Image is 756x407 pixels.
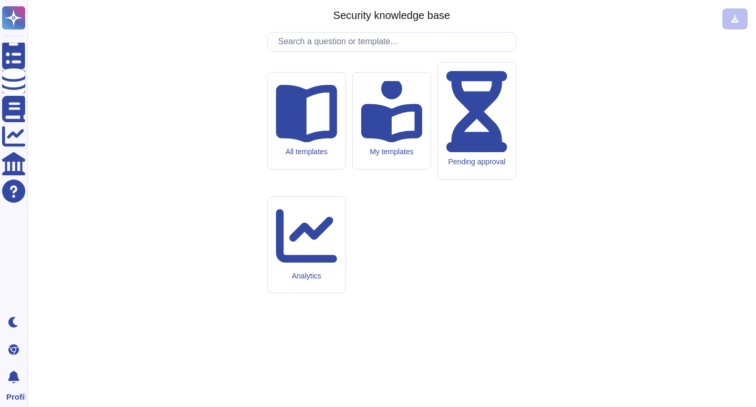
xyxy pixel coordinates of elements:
div: My templates [361,147,422,156]
div: Pending approval [446,157,507,166]
h3: Security knowledge base [333,9,450,22]
div: All templates [276,147,337,156]
input: Search a question or template... [273,33,516,51]
span: Profile [6,393,25,401]
div: Analytics [276,272,337,281]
